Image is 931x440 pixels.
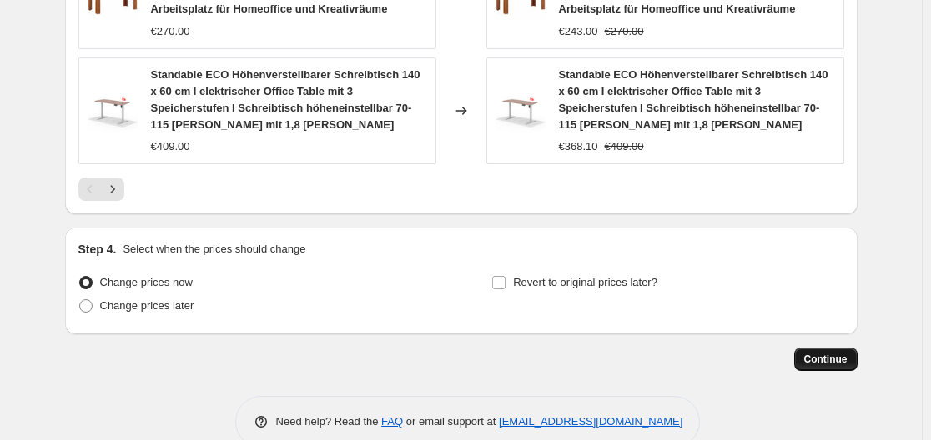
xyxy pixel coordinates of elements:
div: €270.00 [151,23,190,40]
span: Continue [804,352,848,366]
span: Need help? Read the [276,415,382,427]
span: Standable ECO Höhenverstellbarer Schreibtisch 140 x 60 cm I elektrischer Office Table mit 3 Speic... [151,68,420,131]
p: Select when the prices should change [123,241,305,257]
span: Revert to original prices later? [513,276,657,288]
div: €368.10 [559,138,598,155]
span: Change prices now [100,276,193,288]
strike: €409.00 [605,138,644,155]
a: [EMAIL_ADDRESS][DOMAIN_NAME] [499,415,682,427]
h2: Step 4. [78,241,117,257]
img: 61KWYqmgr6L_80x.jpg [88,86,138,136]
button: Next [101,177,124,201]
nav: Pagination [78,177,124,201]
span: or email support at [403,415,499,427]
span: Change prices later [100,299,194,312]
div: €409.00 [151,138,190,155]
strike: €270.00 [605,23,644,40]
img: 61KWYqmgr6L_80x.jpg [496,86,546,136]
div: €243.00 [559,23,598,40]
a: FAQ [381,415,403,427]
button: Continue [794,347,858,371]
span: Standable ECO Höhenverstellbarer Schreibtisch 140 x 60 cm I elektrischer Office Table mit 3 Speic... [559,68,828,131]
